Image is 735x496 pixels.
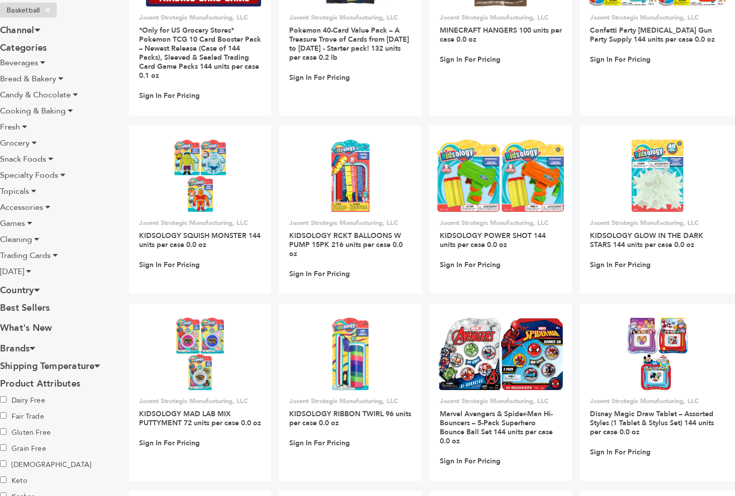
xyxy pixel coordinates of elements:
[440,13,562,22] p: Jacent Strategic Manufacturing, LLC
[139,261,200,270] a: Sign In For Pricing
[590,13,725,22] p: Jacent Strategic Manufacturing, LLC
[632,140,683,212] img: KIDSOLOGY GLOW IN THE DARK STARS 144 units per case 0.0 oz
[289,439,350,448] a: Sign In For Pricing
[590,397,725,406] p: Jacent Strategic Manufacturing, LLC
[440,397,562,406] p: Jacent Strategic Manufacturing, LLC
[590,218,725,227] p: Jacent Strategic Manufacturing, LLC
[590,448,651,457] a: Sign In For Pricing
[289,26,409,62] a: Pokemon 40-Card Value Pack – A Treasure Trove of Cards from [DATE] to [DATE] - Starter pack! 132 ...
[289,397,411,406] p: Jacent Strategic Manufacturing, LLC
[139,91,200,100] a: Sign In For Pricing
[139,231,261,250] a: KIDSOLOGY SQUISH MONSTER 144 units per case 0.0 oz
[174,140,226,212] img: KIDSOLOGY SQUISH MONSTER 144 units per case 0.0 oz
[590,261,651,270] a: Sign In For Pricing
[40,4,56,16] span: ×
[289,231,403,259] a: KIDSOLOGY RCKT BALLOONS W PUMP 15PK 216 units per case 0.0 oz
[590,231,703,250] a: KIDSOLOGY GLOW IN THE DARK STARS 144 units per case 0.0 oz
[176,318,224,390] img: KIDSOLOGY MAD LAB MIX PUTTYMENT 72 units per case 0.0 oz
[289,218,411,227] p: Jacent Strategic Manufacturing, LLC
[289,409,411,428] a: KIDSOLOGY RIBBON TWIRL 96 units per case 0.0 oz
[590,409,714,437] a: Disney Magic Draw Tablet – Assorted Styles (1 Tablet & Stylus Set) 144 units per case 0.0 oz
[139,409,261,428] a: KIDSOLOGY MAD LAB MIX PUTTYMENT 72 units per case 0.0 oz
[437,140,563,212] img: KIDSOLOGY POWER SHOT 144 units per case 0.0 oz
[590,55,651,64] a: Sign In For Pricing
[139,439,200,448] a: Sign In For Pricing
[289,73,350,82] a: Sign In For Pricing
[440,26,562,44] a: MINECRAFT HANGERS 100 units per case 0.0 oz
[289,270,350,279] a: Sign In For Pricing
[139,397,261,406] p: Jacent Strategic Manufacturing, LLC
[590,26,715,44] a: Confetti Party [MEDICAL_DATA] Gun Party Supply 144 units per case 0.0 oz
[440,409,553,446] a: Marvel Avengers & Spider-Man Hi-Bouncers – 5-Pack Superhero Bounce Ball Set 144 units per case 0....
[139,26,261,80] a: *Only for US Grocery Stores* Pokemon TCG 10 Card Booster Pack – Newest Release (Case of 144 Packs...
[440,218,562,227] p: Jacent Strategic Manufacturing, LLC
[332,318,369,391] img: KIDSOLOGY RIBBON TWIRL 96 units per case 0.0 oz
[627,318,688,390] img: Disney Magic Draw Tablet – Assorted Styles (1 Tablet & Stylus Set) 144 units per case 0.0 oz
[139,13,261,22] p: Jacent Strategic Manufacturing, LLC
[331,140,370,212] img: KIDSOLOGY RCKT BALLOONS W PUMP 15PK 216 units per case 0.0 oz
[438,318,563,390] img: Marvel Avengers & Spider-Man Hi-Bouncers – 5-Pack Superhero Bounce Ball Set 144 units per case 0....
[139,218,261,227] p: Jacent Strategic Manufacturing, LLC
[440,55,501,64] a: Sign In For Pricing
[440,231,546,250] a: KIDSOLOGY POWER SHOT 144 units per case 0.0 oz
[289,13,411,22] p: Jacent Strategic Manufacturing, LLC
[440,457,501,466] a: Sign In For Pricing
[440,261,501,270] a: Sign In For Pricing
